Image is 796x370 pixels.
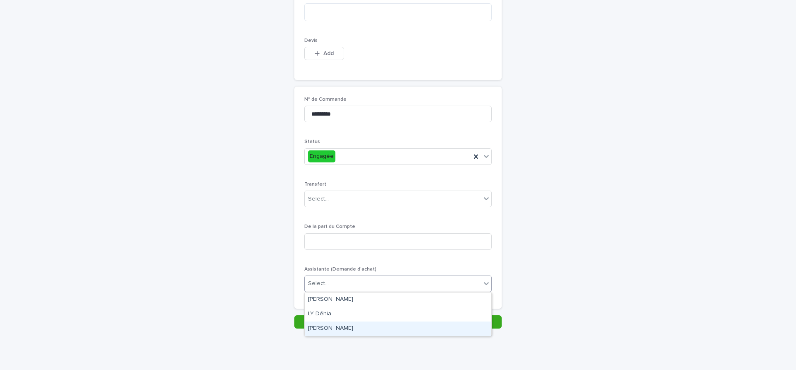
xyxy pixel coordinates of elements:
span: Assistante (Demande d'achat) [304,267,376,272]
span: Add [323,51,334,56]
div: Select... [308,279,329,288]
button: Add [304,47,344,60]
span: Devis [304,38,318,43]
div: LY Déhia [305,307,491,322]
div: Select... [308,195,329,203]
span: De la part du Compte [304,224,355,229]
span: Status [304,139,320,144]
div: WATEL Sandrine [305,322,491,336]
span: Transfert [304,182,326,187]
div: BENKHELIFA Salima [305,293,491,307]
button: Save [294,315,502,329]
span: N° de Commande [304,97,347,102]
div: Engagée [308,150,335,162]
